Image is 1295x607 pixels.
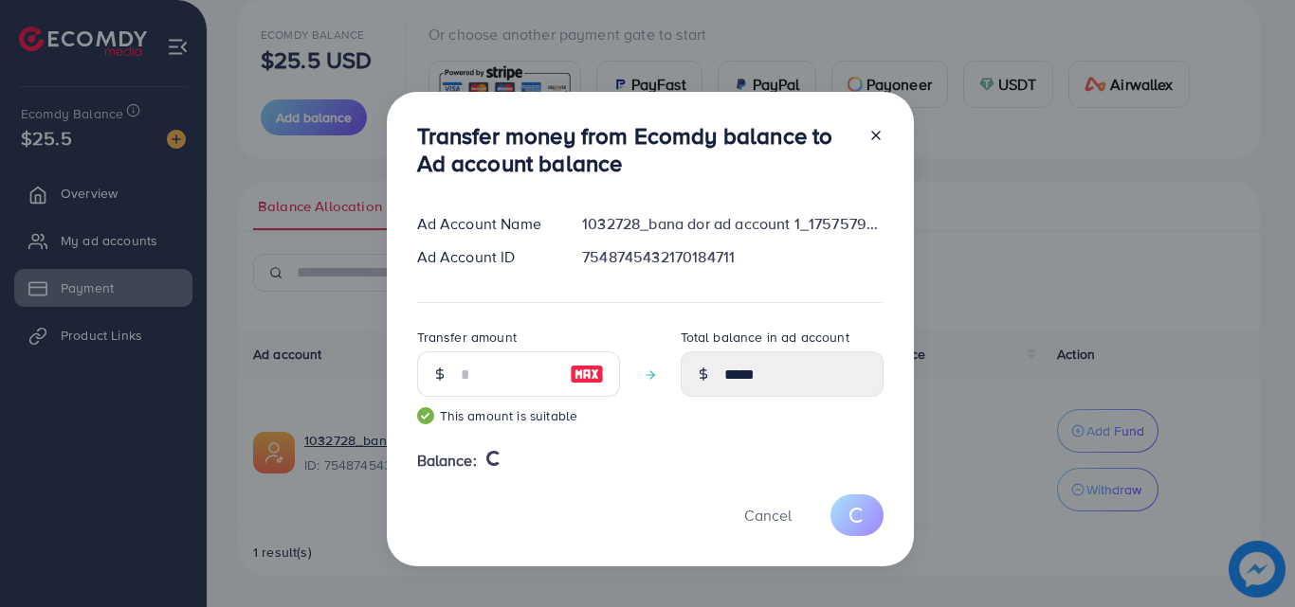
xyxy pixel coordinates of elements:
div: Ad Account ID [402,246,568,268]
div: 1032728_bana dor ad account 1_1757579407255 [567,213,898,235]
img: image [570,363,604,385]
label: Transfer amount [417,328,517,347]
small: This amount is suitable [417,406,620,425]
h3: Transfer money from Ecomdy balance to Ad account balance [417,122,853,177]
img: guide [417,407,434,424]
div: Ad Account Name [402,213,568,235]
span: Balance: [417,450,477,472]
div: 7548745432170184711 [567,246,898,268]
span: Cancel [744,505,792,526]
label: Total balance in ad account [681,328,849,347]
button: Cancel [720,494,815,535]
